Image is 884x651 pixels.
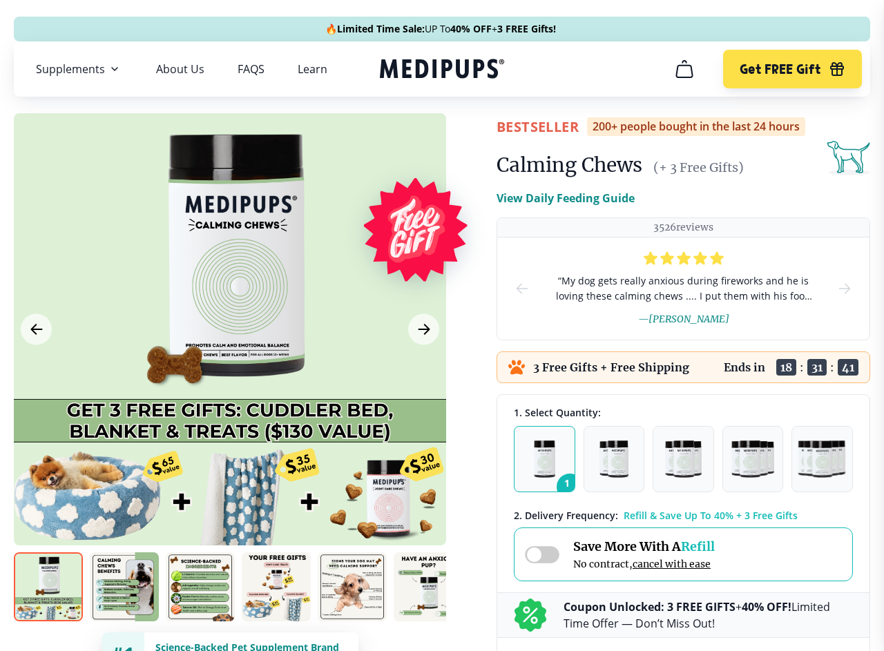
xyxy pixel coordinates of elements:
p: 3 Free Gifts + Free Shipping [533,360,689,374]
img: Calming Chews | Natural Dog Supplements [166,552,235,621]
button: next-slide [836,237,853,340]
span: : [800,360,804,374]
a: Learn [298,62,327,76]
p: 3526 reviews [653,221,713,234]
span: BestSeller [497,117,579,136]
span: 31 [807,359,827,376]
span: Refill & Save Up To 40% + 3 Free Gifts [624,509,798,522]
span: 18 [776,359,796,376]
span: : [830,360,834,374]
img: Calming Chews | Natural Dog Supplements [318,552,387,621]
a: About Us [156,62,204,76]
div: 200+ people bought in the last 24 hours [587,117,805,136]
a: Medipups [380,56,504,84]
span: (+ 3 Free Gifts) [653,159,744,175]
img: Pack of 3 - Natural Dog Supplements [665,440,701,478]
img: Calming Chews | Natural Dog Supplements [14,552,83,621]
span: Get FREE Gift [740,61,820,77]
b: 40% OFF! [742,599,791,614]
p: Ends in [724,360,765,374]
img: Calming Chews | Natural Dog Supplements [90,552,159,621]
span: Save More With A [573,538,715,554]
span: 2 . Delivery Frequency: [514,509,618,522]
img: Pack of 5 - Natural Dog Supplements [798,440,847,478]
button: Next Image [408,314,439,345]
button: cart [668,52,701,86]
button: Get FREE Gift [723,50,862,88]
span: 🔥 UP To + [325,22,556,36]
img: Calming Chews | Natural Dog Supplements [394,552,463,621]
button: Supplements [36,61,123,77]
h1: Calming Chews [497,153,642,177]
span: “ My dog gets really anxious during fireworks and he is loving these calming chews .... I put the... [552,273,814,304]
p: View Daily Feeding Guide [497,190,635,206]
img: Calming Chews | Natural Dog Supplements [242,552,311,621]
button: 1 [514,426,575,492]
img: Pack of 1 - Natural Dog Supplements [534,440,555,478]
img: Pack of 4 - Natural Dog Supplements [731,440,773,478]
div: 1. Select Quantity: [514,406,853,419]
a: FAQS [238,62,265,76]
span: cancel with ease [633,558,711,570]
span: Supplements [36,62,105,76]
span: — [PERSON_NAME] [638,313,729,325]
button: prev-slide [514,237,530,340]
span: Refill [681,538,715,554]
img: Pack of 2 - Natural Dog Supplements [599,440,628,478]
b: Coupon Unlocked: 3 FREE GIFTS [564,599,736,614]
span: 1 [557,474,583,500]
p: + Limited Time Offer — Don’t Miss Out! [564,599,853,632]
span: No contract, [573,558,715,570]
button: Previous Image [21,314,52,345]
span: 41 [838,359,858,376]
